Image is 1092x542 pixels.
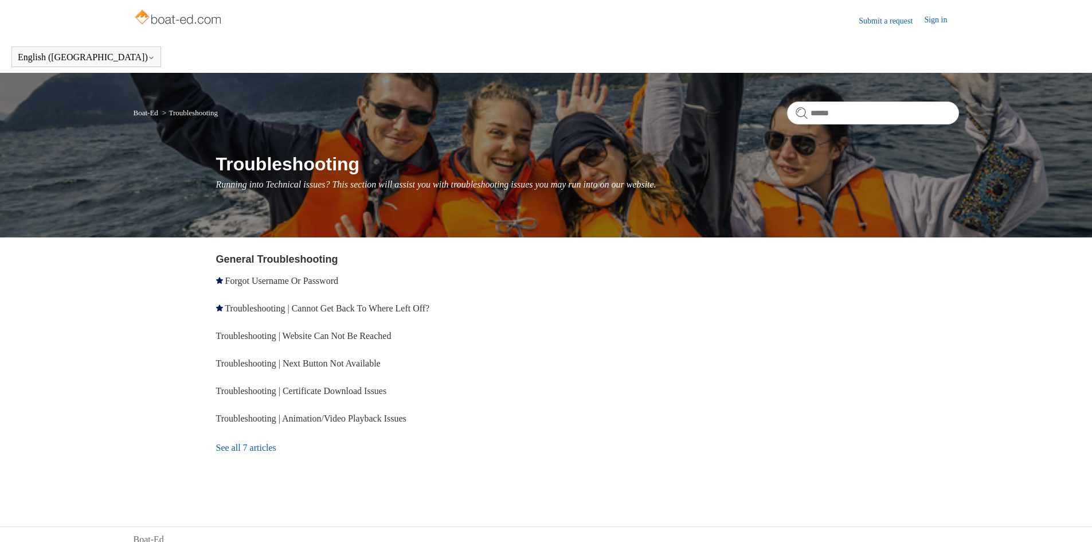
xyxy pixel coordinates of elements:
[859,15,924,27] a: Submit a request
[216,414,406,423] a: Troubleshooting | Animation/Video Playback Issues
[216,386,387,396] a: Troubleshooting | Certificate Download Issues
[924,14,958,28] a: Sign in
[216,178,959,192] p: Running into Technical issues? This section will assist you with troubleshooting issues you may r...
[216,277,223,284] svg: Promoted article
[225,303,429,313] a: Troubleshooting | Cannot Get Back To Where Left Off?
[216,305,223,311] svg: Promoted article
[134,108,158,117] a: Boat-Ed
[134,108,161,117] li: Boat-Ed
[216,432,550,463] a: See all 7 articles
[18,52,155,63] button: English ([GEOGRAPHIC_DATA])
[216,331,392,341] a: Troubleshooting | Website Can Not Be Reached
[134,7,225,30] img: Boat-Ed Help Center home page
[787,102,959,124] input: Search
[216,150,959,178] h1: Troubleshooting
[225,276,338,286] a: Forgot Username Or Password
[216,254,338,265] a: General Troubleshooting
[216,358,381,368] a: Troubleshooting | Next Button Not Available
[160,108,218,117] li: Troubleshooting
